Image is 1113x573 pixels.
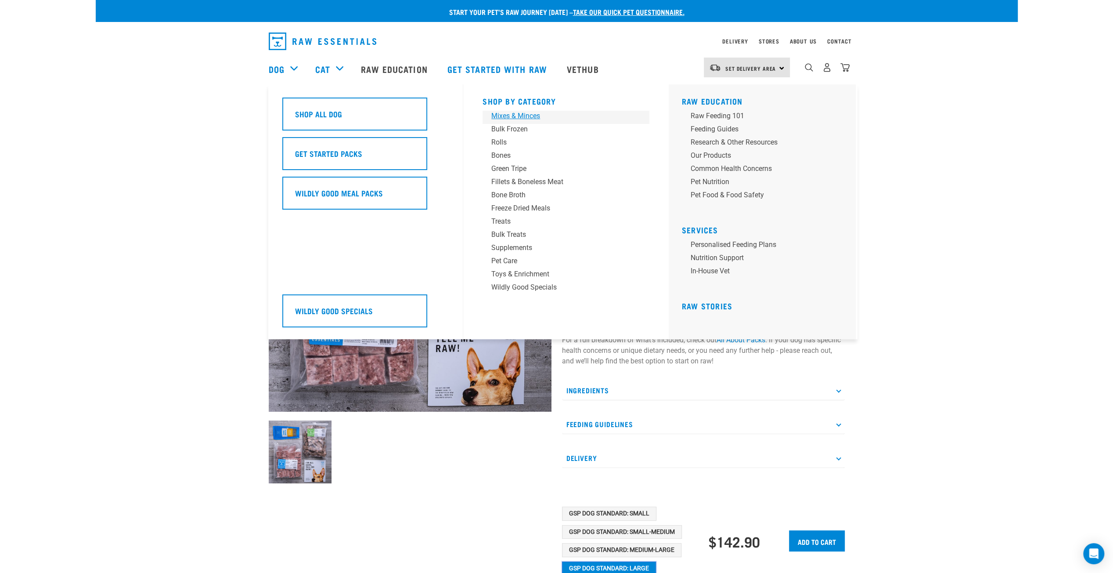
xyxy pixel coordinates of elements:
a: Nutrition Support [682,253,849,266]
a: Dog [269,62,285,76]
a: Shop All Dog [282,98,449,137]
p: Feeding Guidelines [562,414,845,434]
div: Supplements [491,243,628,253]
a: Get started with Raw [439,51,558,87]
img: user.png [822,63,832,72]
div: Pet Care [491,256,628,266]
a: Stores [759,40,779,43]
a: All About Packs [717,336,765,344]
div: Pet Nutrition [691,177,828,187]
a: Green Tripe [483,163,649,177]
div: Green Tripe [491,163,628,174]
a: Vethub [558,51,610,87]
a: Bone Broth [483,190,649,203]
a: Raw Feeding 101 [682,111,849,124]
a: Wildly Good Meal Packs [282,177,449,216]
a: Feeding Guides [682,124,849,137]
a: Mixes & Minces [483,111,649,124]
h5: Shop All Dog [295,108,342,120]
div: Toys & Enrichment [491,269,628,279]
h5: Wildly Good Meal Packs [295,187,383,199]
a: Get Started Packs [282,137,449,177]
div: Pet Food & Food Safety [691,190,828,200]
nav: dropdown navigation [262,29,852,54]
img: van-moving.png [709,64,721,72]
a: Wildly Good Specials [282,294,449,334]
button: GSP Dog Standard: Small [562,507,656,521]
img: Raw Essentials Logo [269,33,376,50]
h5: Wildly Good Specials [295,305,373,316]
a: Pet Food & Food Safety [682,190,849,203]
div: Open Intercom Messenger [1083,543,1104,564]
a: Wildly Good Specials [483,282,649,295]
a: In-house vet [682,266,849,279]
p: Complete our to ensure this pack is the right fit for your dog. For a full breakdown of what's in... [562,314,845,366]
div: Bones [491,150,628,161]
a: Raw Education [352,51,438,87]
p: Ingredients [562,381,845,400]
a: Our Products [682,150,849,163]
p: Delivery [562,448,845,468]
button: GSP Dog Standard: Medium-Large [562,543,681,557]
a: Toys & Enrichment [483,269,649,282]
input: Add to cart [789,530,845,551]
a: Supplements [483,243,649,256]
div: Wildly Good Specials [491,282,628,293]
img: NSP Dog Standard Update [269,421,331,483]
div: Treats [491,216,628,227]
div: Bone Broth [491,190,628,200]
div: Rolls [491,137,628,148]
button: GSP Dog Standard: Small-Medium [562,525,682,539]
a: take our quick pet questionnaire. [573,10,684,14]
div: $142.90 [708,533,760,549]
a: Raw Education [682,99,743,103]
div: Mixes & Minces [491,111,628,121]
div: Feeding Guides [691,124,828,134]
a: Freeze Dried Meals [483,203,649,216]
a: Bones [483,150,649,163]
span: Set Delivery Area [725,67,776,70]
a: Common Health Concerns [682,163,849,177]
div: Fillets & Boneless Meat [491,177,628,187]
h5: Services [682,225,849,232]
a: Cat [315,62,330,76]
nav: dropdown navigation [96,51,1018,87]
div: Bulk Frozen [491,124,628,134]
div: Bulk Treats [491,229,628,240]
a: Fillets & Boneless Meat [483,177,649,190]
p: Start your pet’s raw journey [DATE] – [102,7,1024,17]
a: Pet Nutrition [682,177,849,190]
a: Treats [483,216,649,229]
a: About Us [789,40,816,43]
div: Common Health Concerns [691,163,828,174]
a: Contact [827,40,852,43]
a: Pet Care [483,256,649,269]
div: Our Products [691,150,828,161]
a: Research & Other Resources [682,137,849,150]
a: Raw Stories [682,304,732,308]
a: Personalised Feeding Plans [682,239,849,253]
a: Delivery [722,40,748,43]
h5: Shop By Category [483,97,649,104]
div: Raw Feeding 101 [691,111,828,121]
h5: Get Started Packs [295,148,362,159]
img: home-icon@2x.png [840,63,850,72]
a: Bulk Frozen [483,124,649,137]
div: Freeze Dried Meals [491,203,628,214]
a: Rolls [483,137,649,150]
img: home-icon-1@2x.png [805,63,813,72]
div: Research & Other Resources [691,137,828,148]
a: Bulk Treats [483,229,649,243]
